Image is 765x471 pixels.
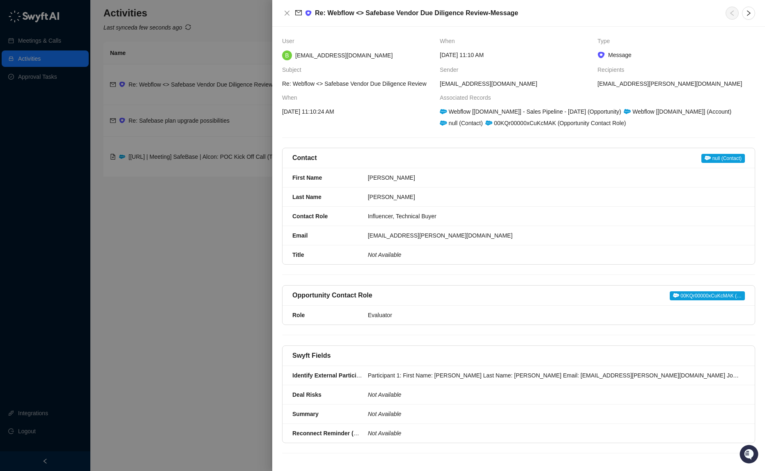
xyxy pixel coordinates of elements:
strong: Reconnect Reminder (Emails) [292,430,374,437]
h2: How can we help? [8,46,149,59]
span: Re: Webflow <> Safebase Vendor Due Diligence Review - Message [315,9,518,16]
div: Participant 1: First Name: [PERSON_NAME] Last Name: [PERSON_NAME] Email: [EMAIL_ADDRESS][PERSON_N... [368,371,740,380]
p: Welcome 👋 [8,33,149,46]
i: Not Available [368,252,402,258]
div: Evaluator [368,311,392,320]
strong: Deal Risks [292,391,322,398]
span: [EMAIL_ADDRESS][DOMAIN_NAME] [295,52,393,59]
h5: Contact [292,153,317,163]
span: When [440,37,459,46]
span: Type [597,37,614,46]
a: 📶Status [34,112,67,126]
span: User [282,37,299,46]
button: Start new chat [140,77,149,87]
span: [EMAIL_ADDRESS][DOMAIN_NAME] [440,79,591,88]
div: Webflow [[DOMAIN_NAME]] - Sales Pipeline - [DATE] (Opportunity) [439,107,623,116]
img: ix+ea6nV3o2uKgAAAABJRU5ErkJggg== [597,51,605,59]
span: Subject [282,65,306,74]
strong: Role [292,312,305,318]
span: Recipients [597,65,628,74]
span: mail [295,9,302,16]
strong: Contact Role [292,213,328,219]
div: Start new chat [28,74,135,82]
i: Not Available [368,391,402,398]
img: Swyft AI [8,8,25,25]
span: Message [608,52,632,58]
span: Re: Webflow <> Safebase Vendor Due Diligence Review [282,79,433,88]
strong: Identify External Participants [292,372,372,379]
i: Not Available [368,411,402,417]
a: 00KQr00000xCuKcMAK (… [670,292,745,299]
button: Close [282,8,292,18]
span: [DATE] 11:10:24 AM [282,107,433,116]
div: Influencer, Technical Buyer [368,212,436,221]
div: Webflow [[DOMAIN_NAME]] (Account) [623,107,733,116]
span: 00KQr00000xCuKcMAK (… [670,291,745,300]
img: 5124521997842_fc6d7dfcefe973c2e489_88.png [8,74,23,89]
div: 00KQr00000xCuKcMAK (Opportunity Contact Role) [484,119,627,128]
a: null (Contact) [701,155,745,161]
span: Docs [16,115,30,123]
span: Sender [440,65,462,74]
span: null (Contact) [701,154,745,163]
a: 📚Docs [5,112,34,126]
div: [PERSON_NAME] [368,192,415,201]
div: 📶 [37,116,44,122]
strong: Last Name [292,194,322,200]
strong: First Name [292,174,322,181]
img: ix+ea6nV3o2uKgAAAABJRU5ErkJggg== [305,10,312,16]
span: close [284,10,290,16]
a: Powered byPylon [58,135,99,141]
strong: Title [292,252,304,258]
span: Pylon [82,135,99,141]
span: B [285,51,289,60]
strong: Email [292,232,308,239]
span: Associated Records [440,93,495,102]
div: [EMAIL_ADDRESS][PERSON_NAME][DOMAIN_NAME] [368,231,512,240]
i: Not Available [368,430,402,437]
span: [EMAIL_ADDRESS][PERSON_NAME][DOMAIN_NAME] [597,79,755,88]
span: Status [45,115,63,123]
h5: Opportunity Contact Role [292,290,372,300]
div: null (Contact) [439,119,484,128]
span: right [745,10,752,16]
span: [DATE] 11:10 AM [440,50,591,59]
strong: Summary [292,411,319,417]
span: When [282,93,301,102]
div: [PERSON_NAME] [368,173,415,182]
div: 📚 [8,116,15,122]
div: We're available if you need us! [28,82,104,89]
h5: Swyft Fields [292,351,331,361]
iframe: Open customer support [739,444,761,466]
